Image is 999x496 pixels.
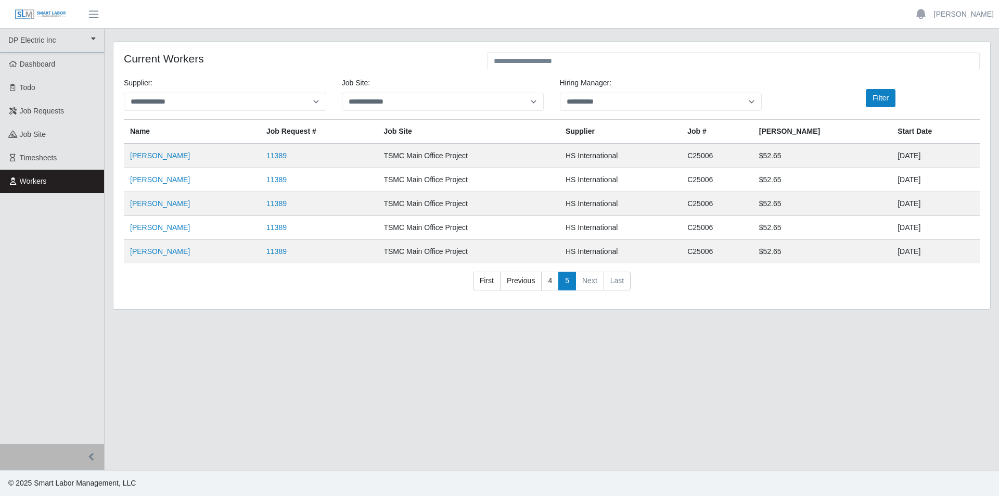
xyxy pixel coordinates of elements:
[500,272,542,290] a: Previous
[130,151,190,160] a: [PERSON_NAME]
[753,192,891,216] td: $52.65
[266,151,287,160] a: 11389
[559,216,681,240] td: HS International
[15,9,67,20] img: SLM Logo
[559,120,681,144] th: Supplier
[377,216,559,240] td: TSMC Main Office Project
[753,240,891,264] td: $52.65
[934,9,994,20] a: [PERSON_NAME]
[473,272,501,290] a: First
[130,247,190,256] a: [PERSON_NAME]
[891,144,980,168] td: [DATE]
[891,192,980,216] td: [DATE]
[681,144,753,168] td: C25006
[20,154,57,162] span: Timesheets
[266,223,287,232] a: 11389
[753,144,891,168] td: $52.65
[753,168,891,192] td: $52.65
[559,168,681,192] td: HS International
[377,240,559,264] td: TSMC Main Office Project
[260,120,377,144] th: Job Request #
[559,144,681,168] td: HS International
[266,247,287,256] a: 11389
[681,120,753,144] th: Job #
[20,60,56,68] span: Dashboard
[377,144,559,168] td: TSMC Main Office Project
[681,192,753,216] td: C25006
[559,192,681,216] td: HS International
[891,120,980,144] th: Start Date
[558,272,576,290] a: 5
[20,107,65,115] span: Job Requests
[753,216,891,240] td: $52.65
[377,192,559,216] td: TSMC Main Office Project
[541,272,559,290] a: 4
[681,216,753,240] td: C25006
[559,240,681,264] td: HS International
[891,240,980,264] td: [DATE]
[891,216,980,240] td: [DATE]
[377,120,559,144] th: job site
[20,130,46,138] span: job site
[560,78,612,88] label: Hiring Manager:
[266,175,287,184] a: 11389
[342,78,370,88] label: job site:
[891,168,980,192] td: [DATE]
[130,175,190,184] a: [PERSON_NAME]
[124,78,152,88] label: Supplier:
[124,52,471,65] h4: Current Workers
[130,223,190,232] a: [PERSON_NAME]
[681,240,753,264] td: C25006
[124,120,260,144] th: Name
[20,177,47,185] span: Workers
[377,168,559,192] td: TSMC Main Office Project
[20,83,35,92] span: Todo
[124,272,980,299] nav: pagination
[8,479,136,487] span: © 2025 Smart Labor Management, LLC
[130,199,190,208] a: [PERSON_NAME]
[866,89,895,107] button: Filter
[266,199,287,208] a: 11389
[753,120,891,144] th: [PERSON_NAME]
[681,168,753,192] td: C25006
